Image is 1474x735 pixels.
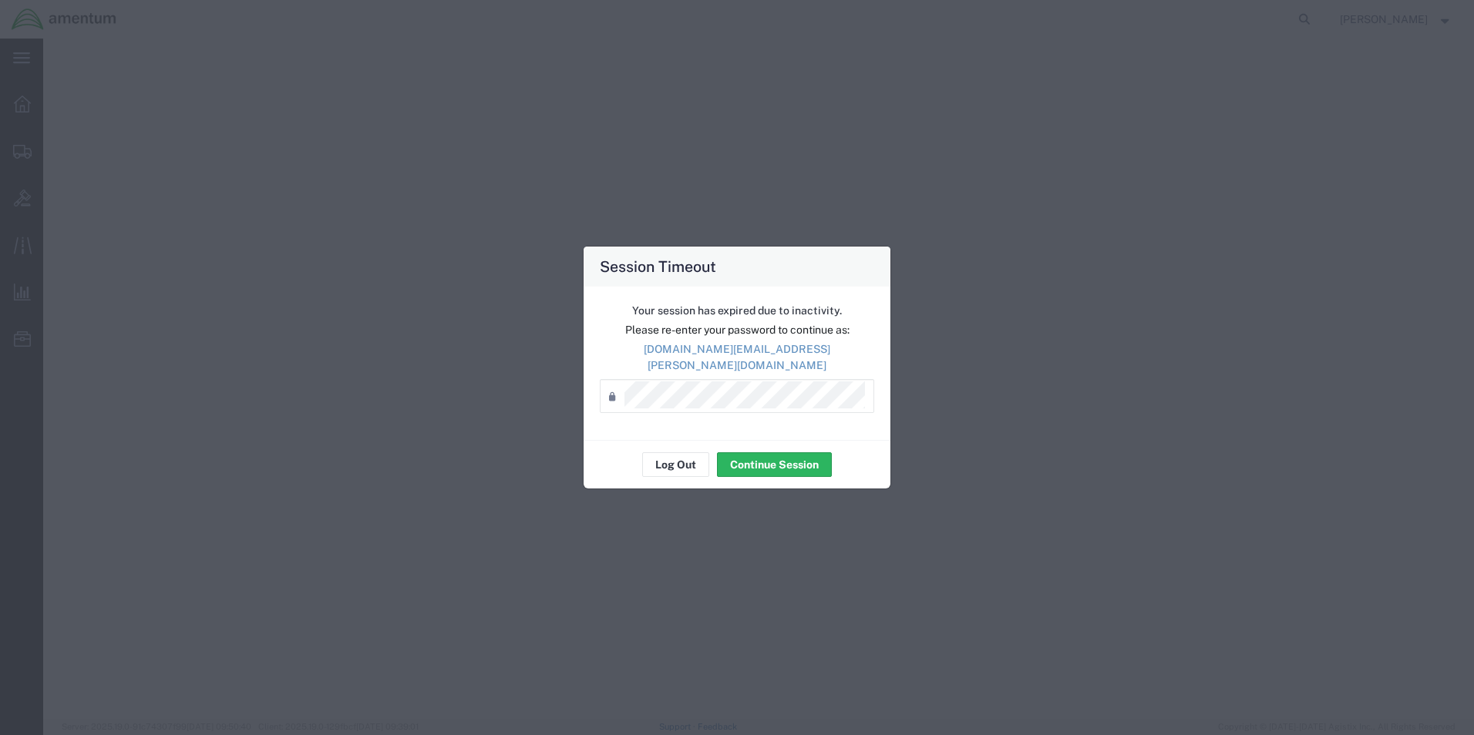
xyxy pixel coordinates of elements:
button: Continue Session [717,452,832,477]
h4: Session Timeout [600,255,716,277]
p: Your session has expired due to inactivity. [600,303,874,319]
p: [DOMAIN_NAME][EMAIL_ADDRESS][PERSON_NAME][DOMAIN_NAME] [600,341,874,374]
button: Log Out [642,452,709,477]
p: Please re-enter your password to continue as: [600,322,874,338]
